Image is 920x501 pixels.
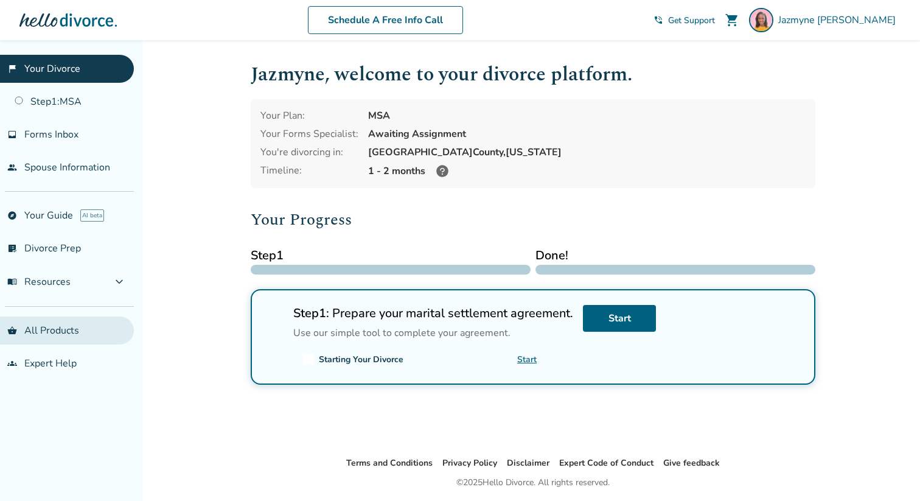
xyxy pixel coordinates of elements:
h1: Jazmyne , welcome to your divorce platform. [251,60,815,89]
p: Use our simple tool to complete your agreement. [293,326,573,340]
span: expand_more [112,275,127,289]
a: phone_in_talkGet Support [653,15,715,26]
div: Starting Your Divorce [319,354,403,365]
span: inbox [7,130,17,139]
a: Terms and Conditions [346,457,433,469]
span: radio_button_unchecked [267,305,284,322]
a: Schedule A Free Info Call [308,6,463,34]
span: phone_in_talk [653,15,663,25]
span: radio_button_unchecked [303,354,314,365]
div: MSA [368,109,806,122]
a: Expert Code of Conduct [559,457,653,469]
div: 1 - 2 months [368,164,806,178]
a: Privacy Policy [442,457,497,469]
div: Your Forms Specialist: [260,127,358,141]
span: shopping_cart [725,13,739,27]
span: Get Support [668,15,715,26]
div: You're divorcing in: [260,145,358,159]
span: AI beta [80,209,104,222]
strong: Step 1 : [293,305,329,321]
a: Start [583,305,656,332]
span: people [7,163,17,172]
div: Your Plan: [260,109,358,122]
span: Done! [535,247,815,265]
li: Give feedback [663,456,720,471]
div: [GEOGRAPHIC_DATA] County, [US_STATE] [368,145,806,159]
span: Forms Inbox [24,128,78,141]
span: Resources [7,275,71,289]
span: menu_book [7,277,17,287]
h2: Prepare your marital settlement agreement. [293,305,573,321]
span: shopping_basket [7,326,17,335]
a: Start [517,354,537,365]
span: list_alt_check [7,243,17,253]
div: Awaiting Assignment [368,127,806,141]
div: Timeline: [260,164,358,178]
span: groups [7,359,17,368]
span: flag_2 [7,64,17,74]
span: explore [7,211,17,220]
img: Jazmyne Williams [749,8,773,32]
h2: Your Progress [251,208,815,232]
span: Step 1 [251,247,531,265]
li: Disclaimer [507,456,549,471]
span: Jazmyne [PERSON_NAME] [778,13,901,27]
div: © 2025 Hello Divorce. All rights reserved. [456,475,610,490]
